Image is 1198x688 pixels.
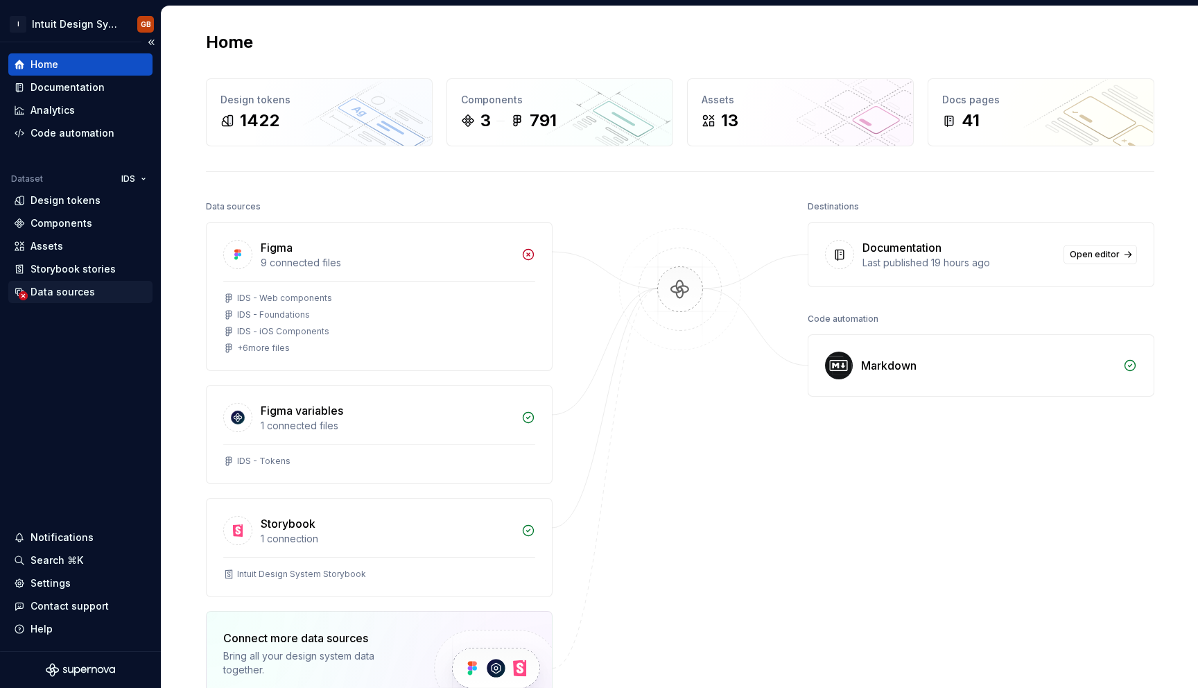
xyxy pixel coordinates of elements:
[223,649,410,677] div: Bring all your design system data together.
[3,9,158,39] button: IIntuit Design SystemGB
[8,258,153,280] a: Storybook stories
[261,256,513,270] div: 9 connected files
[480,110,491,132] div: 3
[942,93,1140,107] div: Docs pages
[237,326,329,337] div: IDS - iOS Components
[861,357,917,374] div: Markdown
[8,122,153,144] a: Code automation
[928,78,1154,146] a: Docs pages41
[1064,245,1137,264] a: Open editor
[31,58,58,71] div: Home
[8,189,153,212] a: Design tokens
[461,93,659,107] div: Components
[8,526,153,549] button: Notifications
[8,618,153,640] button: Help
[1070,249,1120,260] span: Open editor
[206,498,553,597] a: Storybook1 connectionIntuit Design System Storybook
[237,456,290,467] div: IDS - Tokens
[8,99,153,121] a: Analytics
[121,173,135,184] span: IDS
[237,569,366,580] div: Intuit Design System Storybook
[31,553,83,567] div: Search ⌘K
[206,78,433,146] a: Design tokens1422
[31,576,71,590] div: Settings
[8,53,153,76] a: Home
[237,293,332,304] div: IDS - Web components
[31,103,75,117] div: Analytics
[206,222,553,371] a: Figma9 connected filesIDS - Web componentsIDS - FoundationsIDS - iOS Components+6more files
[721,110,738,132] div: 13
[8,76,153,98] a: Documentation
[206,197,261,216] div: Data sources
[206,385,553,484] a: Figma variables1 connected filesIDS - Tokens
[808,197,859,216] div: Destinations
[115,169,153,189] button: IDS
[8,572,153,594] a: Settings
[31,126,114,140] div: Code automation
[141,19,151,30] div: GB
[31,285,95,299] div: Data sources
[8,549,153,571] button: Search ⌘K
[8,235,153,257] a: Assets
[446,78,673,146] a: Components3791
[10,16,26,33] div: I
[31,193,101,207] div: Design tokens
[237,309,310,320] div: IDS - Foundations
[8,212,153,234] a: Components
[261,532,513,546] div: 1 connection
[687,78,914,146] a: Assets13
[8,595,153,617] button: Contact support
[702,93,899,107] div: Assets
[31,216,92,230] div: Components
[261,419,513,433] div: 1 connected files
[261,515,315,532] div: Storybook
[31,239,63,253] div: Assets
[141,33,161,52] button: Collapse sidebar
[862,239,941,256] div: Documentation
[31,622,53,636] div: Help
[220,93,418,107] div: Design tokens
[31,80,105,94] div: Documentation
[31,599,109,613] div: Contact support
[32,17,121,31] div: Intuit Design System
[862,256,1055,270] div: Last published 19 hours ago
[240,110,279,132] div: 1422
[530,110,557,132] div: 791
[11,173,43,184] div: Dataset
[261,402,343,419] div: Figma variables
[8,281,153,303] a: Data sources
[237,343,290,354] div: + 6 more files
[31,531,94,544] div: Notifications
[223,630,410,646] div: Connect more data sources
[808,309,878,329] div: Code automation
[206,31,253,53] h2: Home
[31,262,116,276] div: Storybook stories
[46,663,115,677] svg: Supernova Logo
[962,110,980,132] div: 41
[261,239,293,256] div: Figma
